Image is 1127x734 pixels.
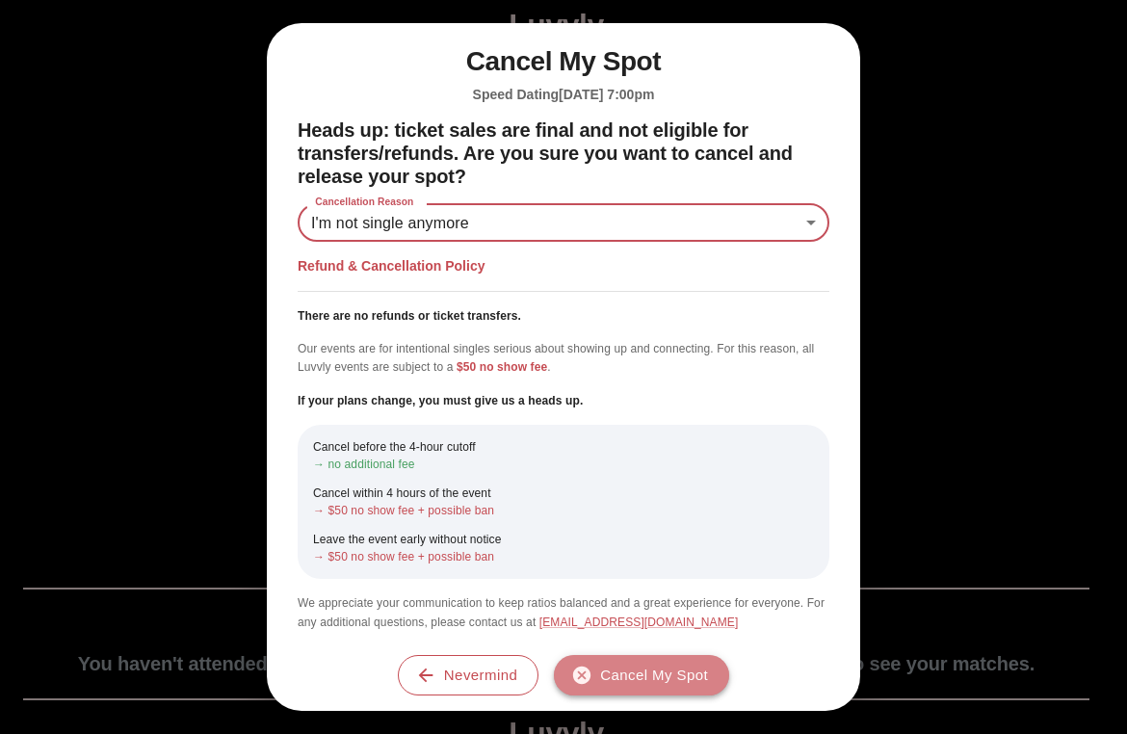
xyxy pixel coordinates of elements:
p: → $50 no show fee + possible ban [313,502,814,519]
div: I'm not single anymore [298,203,829,242]
h2: Heads up: ticket sales are final and not eligible for transfers/refunds. Are you sure you want to... [298,118,829,188]
button: Nevermind [398,655,538,695]
p: Cancel before the 4-hour cutoff [313,438,814,456]
h5: Refund & Cancellation Policy [298,257,829,275]
p: We appreciate your communication to keep ratios balanced and a great experience for everyone. For... [298,594,829,631]
p: Our events are for intentional singles serious about showing up and connecting. For this reason, ... [298,340,829,377]
span: $50 no show fee [457,360,547,374]
p: Leave the event early without notice [313,531,814,548]
p: Cancel within 4 hours of the event [313,485,814,502]
h5: Speed Dating [DATE] 7:00pm [298,86,829,104]
p: If your plans change, you must give us a heads up. [298,392,829,409]
label: Cancellation Reason [305,196,424,210]
a: [EMAIL_ADDRESS][DOMAIN_NAME] [539,616,739,629]
p: There are no refunds or ticket transfers. [298,307,829,325]
p: → $50 no show fee + possible ban [313,548,814,565]
h1: Cancel My Spot [298,46,829,78]
p: → no additional fee [313,456,814,473]
button: Cancel My Spot [554,655,729,695]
